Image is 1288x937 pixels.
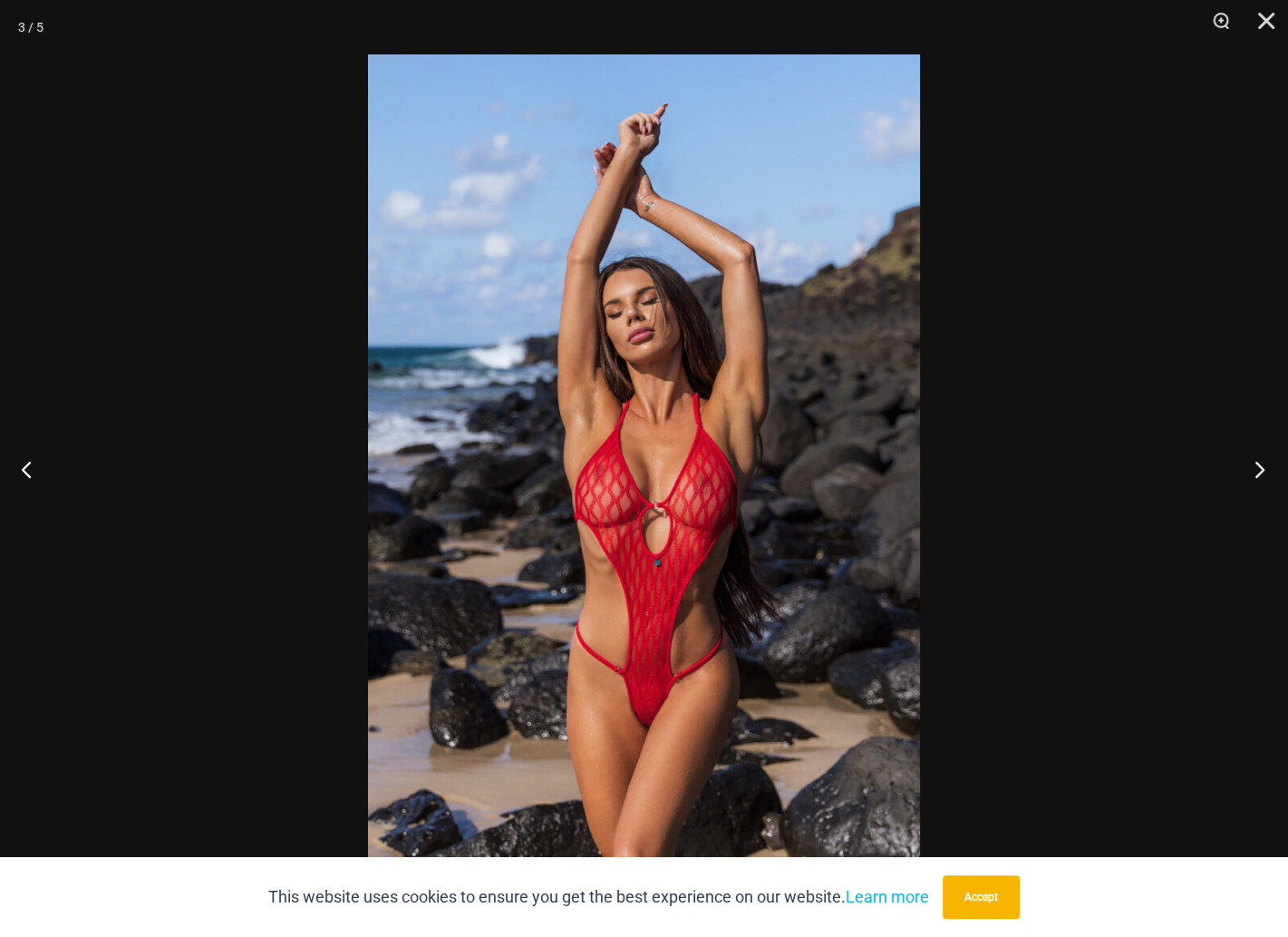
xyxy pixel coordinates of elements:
a: Learn more [846,887,929,906]
p: This website uses cookies to ensure you get the best experience on our website. [268,883,929,911]
div: 3 / 5 [18,14,44,41]
button: Accept [943,875,1020,919]
img: Crystal Waves Red 819 One Piece 02 [368,54,920,883]
button: Next [1220,424,1288,514]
